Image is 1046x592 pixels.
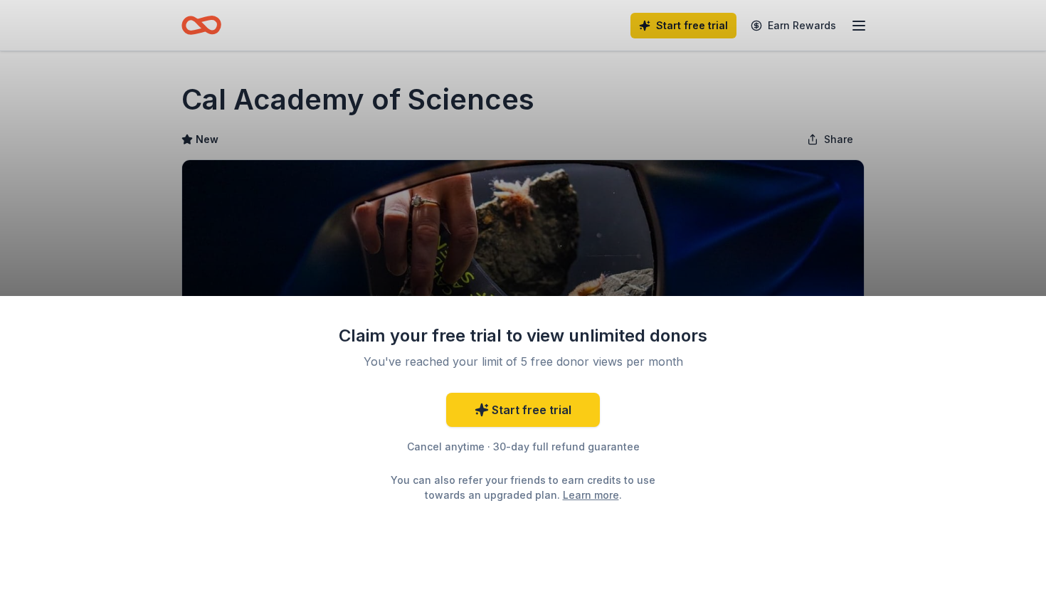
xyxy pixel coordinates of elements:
[563,487,619,502] a: Learn more
[446,393,600,427] a: Start free trial
[355,353,691,370] div: You've reached your limit of 5 free donor views per month
[338,324,708,347] div: Claim your free trial to view unlimited donors
[378,472,668,502] div: You can also refer your friends to earn credits to use towards an upgraded plan. .
[338,438,708,455] div: Cancel anytime · 30-day full refund guarantee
